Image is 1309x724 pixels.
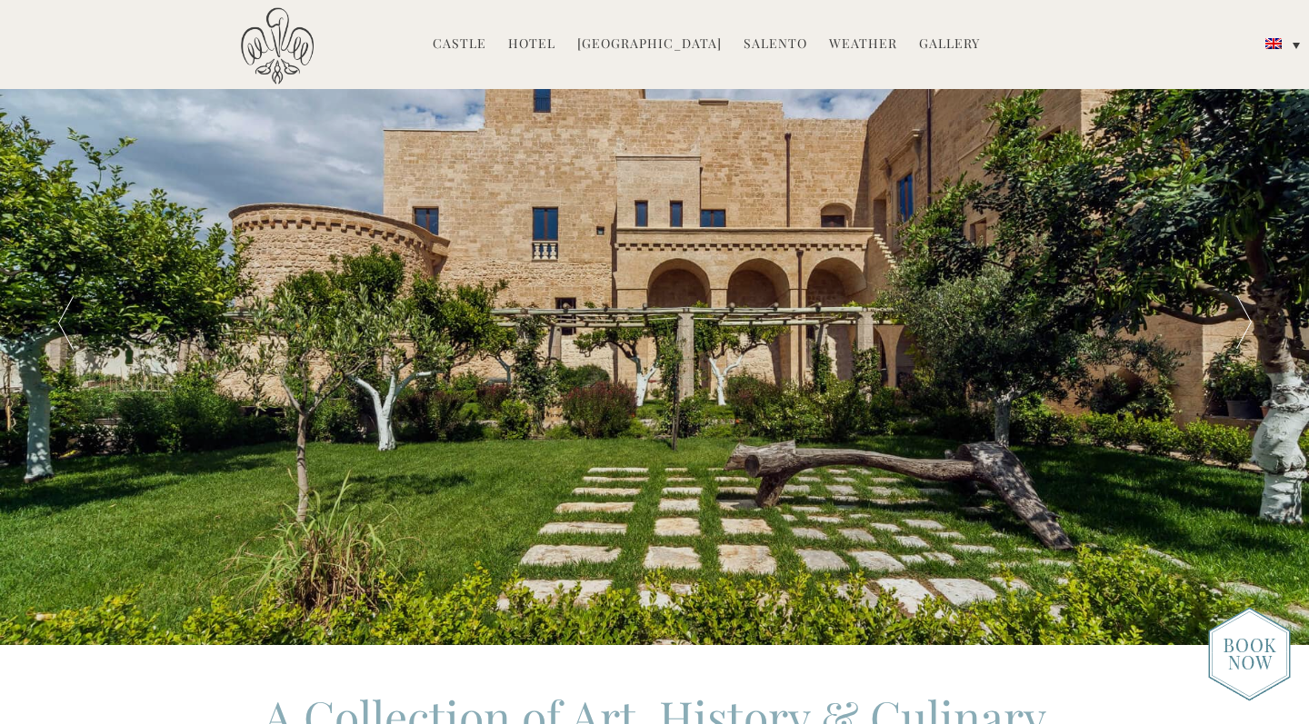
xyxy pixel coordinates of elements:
img: English [1265,38,1282,49]
img: new-booknow.png [1208,607,1291,701]
a: Hotel [508,35,555,55]
a: [GEOGRAPHIC_DATA] [577,35,722,55]
a: Castle [433,35,486,55]
a: Gallery [919,35,980,55]
a: Salento [744,35,807,55]
a: Weather [829,35,897,55]
img: Castello di Ugento [241,7,314,84]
